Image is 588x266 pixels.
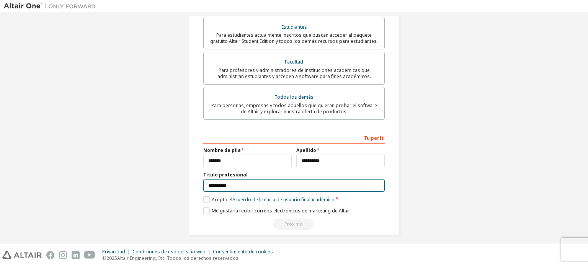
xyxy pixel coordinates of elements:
font: Nombre de pila [203,147,241,153]
font: Consentimiento de cookies [213,248,273,255]
font: Estudiantes [281,24,307,30]
font: Título profesional [203,171,248,178]
font: Todos los demás [274,94,314,100]
font: 2025 [106,255,117,261]
font: Para estudiantes actualmente inscritos que buscan acceder al paquete gratuito Altair Student Edit... [210,32,378,44]
img: youtube.svg [84,251,95,259]
font: Altair Engineering, Inc. Todos los derechos reservados. [117,255,240,261]
img: altair_logo.svg [2,251,42,259]
img: linkedin.svg [72,251,80,259]
div: Proporcione un correo electrónico válido para continuar [203,219,385,230]
img: instagram.svg [59,251,67,259]
font: Privacidad [102,248,125,255]
img: Altair Uno [4,2,100,10]
font: Me gustaría recibir correos electrónicos de marketing de Altair [212,207,350,214]
font: Para personas, empresas y todos aquellos que quieran probar el software de Altair y explorar nues... [211,102,377,115]
font: académico [310,196,335,203]
font: © [102,255,106,261]
font: Apellido [296,147,316,153]
font: Acepto el [212,196,232,203]
font: Condiciones de uso del sitio web [132,248,206,255]
font: Para profesores y administradores de instituciones académicas que administran estudiantes y acced... [217,67,371,80]
font: Acuerdo de licencia de usuario final [232,196,310,203]
font: Tu perfil [364,135,385,141]
img: facebook.svg [46,251,54,259]
font: Facultad [285,59,303,65]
